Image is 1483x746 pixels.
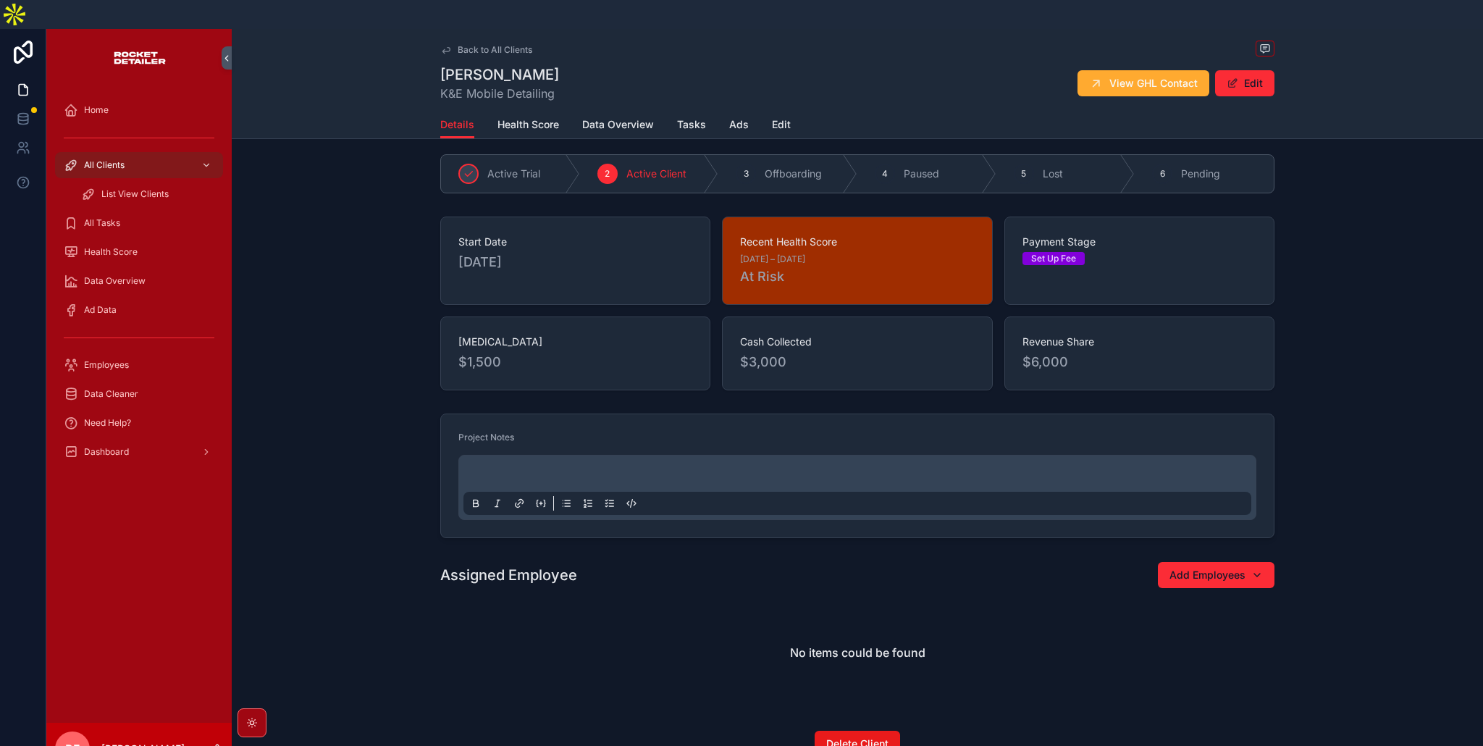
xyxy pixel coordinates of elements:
[765,167,822,181] span: Offboarding
[84,217,120,229] span: All Tasks
[458,235,692,249] span: Start Date
[46,87,232,484] div: scrollable content
[1158,562,1274,588] button: Add Employees
[84,304,117,316] span: Ad Data
[55,97,223,123] a: Home
[55,268,223,294] a: Data Overview
[458,352,692,372] span: $1,500
[458,335,692,349] span: [MEDICAL_DATA]
[1022,335,1256,349] span: Revenue Share
[605,168,610,180] span: 2
[101,188,169,200] span: List View Clients
[440,64,559,85] h1: [PERSON_NAME]
[729,112,749,141] a: Ads
[55,239,223,265] a: Health Score
[1109,76,1198,91] span: View GHL Contact
[440,117,474,132] span: Details
[740,352,974,372] span: $3,000
[72,181,223,207] a: List View Clients
[112,46,167,70] img: App logo
[55,210,223,236] a: All Tasks
[55,410,223,436] a: Need Help?
[55,439,223,465] a: Dashboard
[1160,168,1165,180] span: 6
[458,44,532,56] span: Back to All Clients
[904,167,939,181] span: Paused
[790,644,925,661] h2: No items could be found
[740,267,974,287] span: At Risk
[740,335,974,349] span: Cash Collected
[744,168,749,180] span: 3
[626,167,686,181] span: Active Client
[1077,70,1209,96] button: View GHL Contact
[84,417,131,429] span: Need Help?
[1215,70,1274,96] button: Edit
[772,112,791,141] a: Edit
[882,168,888,180] span: 4
[487,167,540,181] span: Active Trial
[458,432,514,443] span: Project Notes
[55,297,223,323] a: Ad Data
[440,112,474,139] a: Details
[677,117,706,132] span: Tasks
[458,252,692,272] span: [DATE]
[1021,168,1026,180] span: 5
[497,112,559,141] a: Health Score
[84,104,109,116] span: Home
[84,446,129,458] span: Dashboard
[677,112,706,141] a: Tasks
[1181,167,1220,181] span: Pending
[84,388,138,400] span: Data Cleaner
[582,117,654,132] span: Data Overview
[1169,568,1245,582] span: Add Employees
[729,117,749,132] span: Ads
[1031,252,1076,265] div: Set Up Fee
[1022,352,1256,372] span: $6,000
[582,112,654,141] a: Data Overview
[440,44,532,56] a: Back to All Clients
[55,381,223,407] a: Data Cleaner
[84,359,129,371] span: Employees
[84,275,146,287] span: Data Overview
[1022,235,1256,249] span: Payment Stage
[55,352,223,378] a: Employees
[740,235,974,249] span: Recent Health Score
[740,253,805,265] span: [DATE] – [DATE]
[772,117,791,132] span: Edit
[1043,167,1063,181] span: Lost
[440,565,577,585] h1: Assigned Employee
[55,152,223,178] a: All Clients
[497,117,559,132] span: Health Score
[84,159,125,171] span: All Clients
[440,85,559,102] span: K&E Mobile Detailing
[84,246,138,258] span: Health Score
